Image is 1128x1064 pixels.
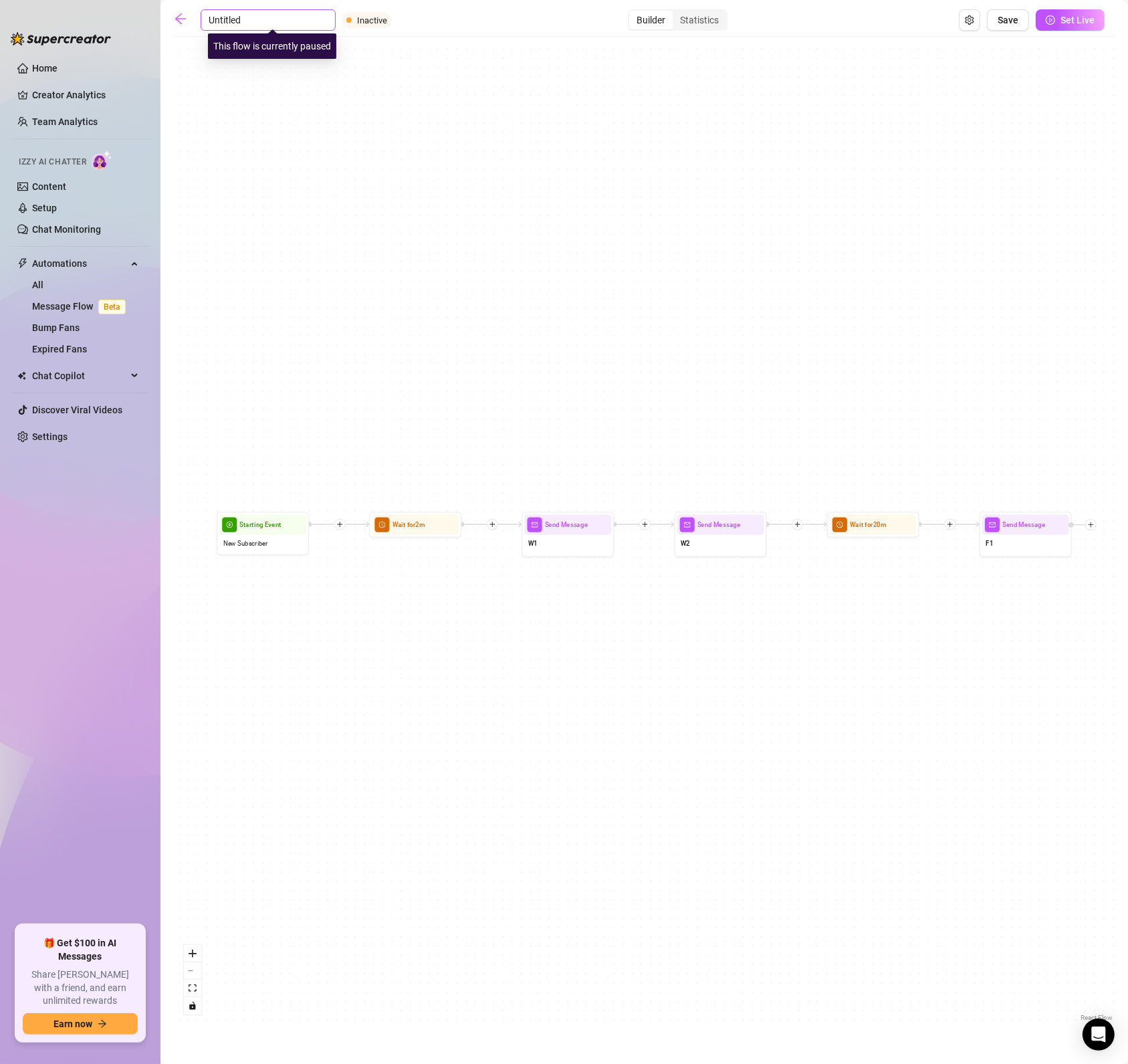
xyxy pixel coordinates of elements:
[545,520,588,530] span: Send Message
[184,997,201,1015] button: toggle interactivity
[32,116,98,127] a: Team Analytics
[184,945,201,962] button: zoom in
[32,203,57,213] a: Setup
[19,156,86,169] span: Izzy AI Chatter
[998,15,1018,25] span: Save
[980,512,1072,557] div: mailSend MessageF1
[17,371,26,381] img: Chat Copilot
[832,518,847,532] span: clock-circle
[1088,522,1095,528] span: plus
[217,512,309,555] div: play-circleStarting EventNew Subscriber
[223,538,268,548] span: New Subscriber
[985,518,1000,532] span: mail
[98,300,126,314] span: Beta
[32,181,66,192] a: Content
[23,1013,138,1035] button: Earn nowarrow-right
[392,520,425,530] span: Wait for 2m
[629,11,673,29] div: Builder
[32,431,68,442] a: Settings
[23,937,138,963] span: 🎁 Get $100 in AI Messages
[174,12,194,28] a: arrow-left
[827,512,919,538] div: clock-circleWait for20m
[32,405,122,415] a: Discover Viral Videos
[1036,9,1105,31] button: Set Live
[32,301,131,312] a: Message FlowBeta
[947,521,953,528] span: plus
[986,538,993,548] span: F1
[794,521,801,528] span: plus
[336,521,343,528] span: plus
[32,280,43,290] a: All
[184,962,201,980] button: zoom out
[11,32,111,45] img: logo-BBDzfeDw.svg
[240,520,281,530] span: Starting Event
[528,518,542,532] span: mail
[850,520,886,530] span: Wait for 20m
[959,9,980,31] button: Open Exit Rules
[1060,15,1095,25] span: Set Live
[528,538,538,548] span: W1
[680,518,695,532] span: mail
[681,538,690,548] span: W2
[1083,1019,1115,1051] div: Open Intercom Messenger
[32,322,80,333] a: Bump Fans
[32,365,127,387] span: Chat Copilot
[1002,520,1045,530] span: Send Message
[201,9,336,31] input: Edit Title
[489,521,496,528] span: plus
[184,945,201,1015] div: React Flow controls
[628,9,727,31] div: segmented control
[222,518,237,532] span: play-circle
[17,258,28,269] span: thunderbolt
[697,520,740,530] span: Send Message
[987,9,1029,31] button: Save Flow
[98,1019,107,1029] span: arrow-right
[522,512,614,557] div: mailSend MessageW1
[965,15,974,25] span: setting
[1046,15,1055,25] span: play-circle
[32,63,58,74] a: Home
[673,11,726,29] div: Statistics
[32,253,127,274] span: Automations
[374,518,389,532] span: clock-circle
[674,512,766,557] div: mailSend MessageW2
[208,33,336,59] div: This flow is currently paused
[642,521,649,528] span: plus
[23,968,138,1008] span: Share [PERSON_NAME] with a friend, and earn unlimited rewards
[32,224,101,235] a: Chat Monitoring
[32,344,87,354] a: Expired Fans
[32,84,139,106] a: Creator Analytics
[92,150,112,170] img: AI Chatter
[369,512,461,538] div: clock-circleWait for2m
[184,980,201,997] button: fit view
[174,12,187,25] span: arrow-left
[1081,1014,1113,1021] a: React Flow attribution
[357,15,387,25] span: Inactive
[53,1019,92,1029] span: Earn now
